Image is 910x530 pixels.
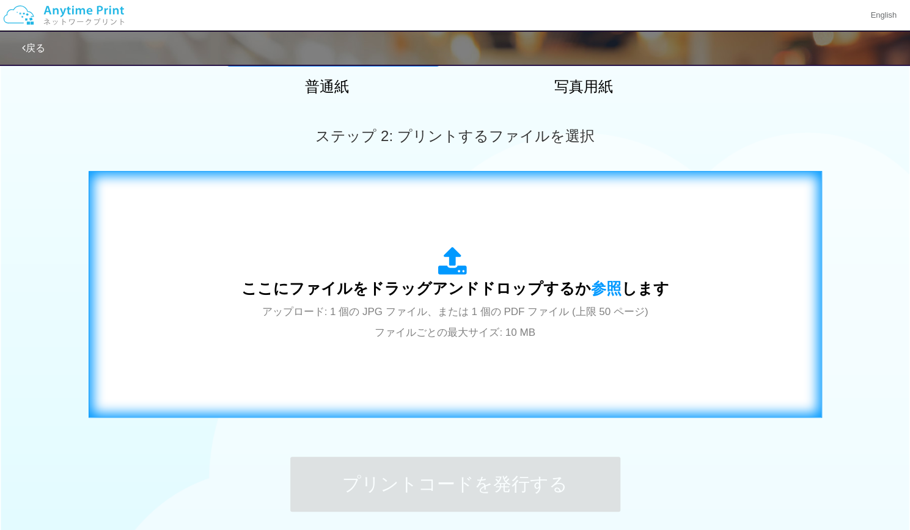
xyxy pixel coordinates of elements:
h2: 普通紙 [220,79,434,95]
span: ステップ 2: プリントするファイルを選択 [315,128,594,144]
h2: 写真用紙 [477,79,691,95]
a: 戻る [22,43,45,53]
button: プリントコードを発行する [290,457,620,512]
span: 参照 [591,280,622,297]
span: アップロード: 1 個の JPG ファイル、または 1 個の PDF ファイル (上限 50 ページ) ファイルごとの最大サイズ: 10 MB [262,306,648,338]
span: ここにファイルをドラッグアンドドロップするか します [241,280,669,297]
